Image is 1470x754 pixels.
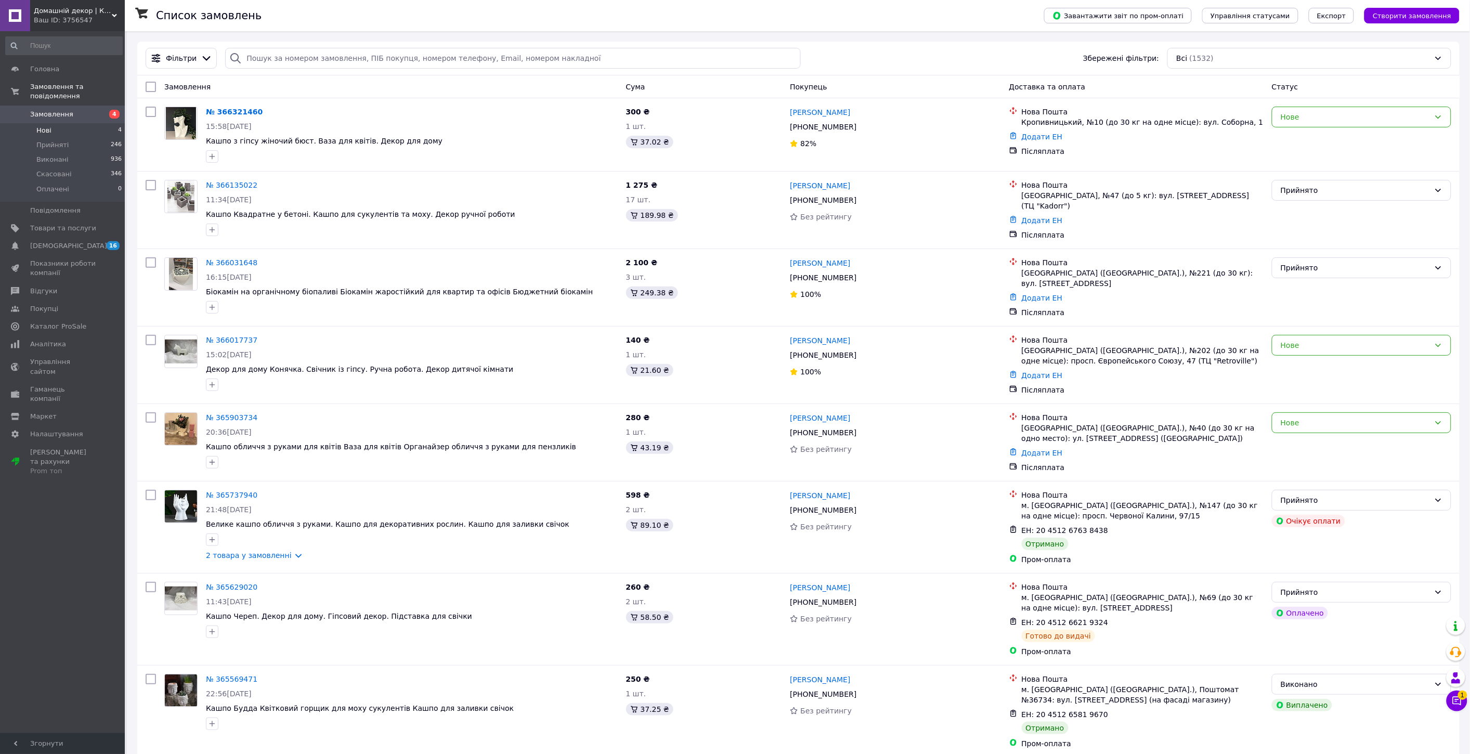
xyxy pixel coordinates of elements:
span: 598 ₴ [626,491,650,499]
span: Управління сайтом [30,357,96,376]
div: Післяплата [1022,462,1264,473]
span: Гаманець компанії [30,385,96,404]
span: Фільтри [166,53,197,63]
div: м. [GEOGRAPHIC_DATA] ([GEOGRAPHIC_DATA].), №69 (до 30 кг на одне місце): вул. [STREET_ADDRESS] [1022,592,1264,613]
span: Збережені фільтри: [1083,53,1159,63]
a: Додати ЕН [1022,371,1063,380]
a: Кашпо Череп. Декор для дому. Гіпсовий декор. Підставка для свічки [206,612,472,620]
span: 20:36[DATE] [206,428,252,436]
div: Прийнято [1281,262,1430,274]
a: Кашпо Квадратне у бетоні. Кашпо для сукулентів та моху. Декор ручної роботи [206,210,515,218]
div: 37.02 ₴ [626,136,673,148]
span: Замовлення та повідомлення [30,82,125,101]
span: 1 шт. [626,122,646,131]
div: Нова Пошта [1022,180,1264,190]
a: Фото товару [164,107,198,140]
a: Велике кашпо обличчя з руками. Кашпо для декоративних рослин. Кашпо для заливки свічок [206,520,569,528]
a: Фото товару [164,582,198,615]
input: Пошук за номером замовлення, ПІБ покупця, номером телефону, Email, номером накладної [225,48,801,69]
span: Аналітика [30,340,66,349]
a: № 365903734 [206,413,257,422]
div: Виплачено [1272,699,1332,711]
span: 250 ₴ [626,675,650,683]
a: № 366321460 [206,108,263,116]
div: Нове [1281,417,1430,428]
span: ЕН: 20 4512 6581 9670 [1022,710,1109,719]
div: Нова Пошта [1022,412,1264,423]
div: 37.25 ₴ [626,703,673,716]
a: [PERSON_NAME] [790,582,850,593]
img: Фото товару [167,180,195,213]
span: Без рейтингу [800,213,852,221]
a: Кашпо Будда Квітковий горщик для моху сукулентів Кашпо для заливки свічок [206,704,514,712]
a: Додати ЕН [1022,133,1063,141]
div: Нова Пошта [1022,582,1264,592]
div: [GEOGRAPHIC_DATA], №47 (до 5 кг): вул. [STREET_ADDRESS] (ТЦ "Kadorr") [1022,190,1264,211]
span: 0 [118,185,122,194]
span: Створити замовлення [1373,12,1451,20]
div: [GEOGRAPHIC_DATA] ([GEOGRAPHIC_DATA].), №202 (до 30 кг на одне місце): просп. Європейського Союзу... [1022,345,1264,366]
span: Налаштування [30,430,83,439]
span: 2 100 ₴ [626,258,658,267]
div: Нове [1281,340,1430,351]
button: Управління статусами [1202,8,1298,23]
span: Виконані [36,155,69,164]
img: Фото товару [165,413,197,445]
span: [DEMOGRAPHIC_DATA] [30,241,107,251]
span: Доставка та оплата [1009,83,1086,91]
div: [PHONE_NUMBER] [788,120,858,134]
span: 1 шт. [626,428,646,436]
div: Оплачено [1272,607,1328,619]
span: Повідомлення [30,206,81,215]
span: Маркет [30,412,57,421]
div: [PHONE_NUMBER] [788,687,858,701]
div: Пром-оплата [1022,554,1264,565]
div: Кропивницький, №10 (до 30 кг на одне місце): вул. Соборна, 1 [1022,117,1264,127]
div: Ваш ID: 3756547 [34,16,125,25]
span: 15:58[DATE] [206,122,252,131]
div: Післяплата [1022,385,1264,395]
span: 2 шт. [626,597,646,606]
a: [PERSON_NAME] [790,180,850,191]
div: Очікує оплати [1272,515,1345,527]
div: Виконано [1281,679,1430,690]
a: [PERSON_NAME] [790,490,850,501]
span: Без рейтингу [800,615,852,623]
span: 246 [111,140,122,150]
a: Фото товару [164,257,198,291]
a: Створити замовлення [1354,11,1460,19]
div: [GEOGRAPHIC_DATA] ([GEOGRAPHIC_DATA].), №221 (до 30 кг): вул. [STREET_ADDRESS] [1022,268,1264,289]
div: [PHONE_NUMBER] [788,595,858,609]
span: ЕН: 20 4512 6621 9324 [1022,618,1109,627]
div: [GEOGRAPHIC_DATA] ([GEOGRAPHIC_DATA].), №40 (до 30 кг на одно место): ул. [STREET_ADDRESS] ([GEOG... [1022,423,1264,444]
span: Товари та послуги [30,224,96,233]
a: 2 товара у замовленні [206,551,292,560]
span: 11:43[DATE] [206,597,252,606]
a: Фото товару [164,335,198,368]
span: Біокамін на органічному біопаливі Біокамін жаростійкий для квартир та офісів Бюджетний біокамін [206,288,593,296]
span: Кашпо обличчя з руками для квітів Ваза для квітів Органайзер обличчя з руками для пензликів [206,443,576,451]
span: 11:34[DATE] [206,196,252,204]
span: Декор для дому Конячка. Свічник із гіпсу. Ручна робота. Декор дитячої кімнати [206,365,513,373]
span: 82% [800,139,816,148]
span: 140 ₴ [626,336,650,344]
div: Prom топ [30,466,96,476]
div: Готово до видачі [1022,630,1096,642]
span: 1 275 ₴ [626,181,658,189]
span: Кашпо з гіпсу жіночий бюст. Ваза для квітів. Декор для дому [206,137,443,145]
span: 16 [107,241,120,250]
div: [PHONE_NUMBER] [788,193,858,207]
div: Нова Пошта [1022,674,1264,684]
span: Нові [36,126,51,135]
div: [PHONE_NUMBER] [788,503,858,517]
a: № 365569471 [206,675,257,683]
a: Фото товару [164,412,198,446]
div: Післяплата [1022,230,1264,240]
a: № 366031648 [206,258,257,267]
span: Без рейтингу [800,523,852,531]
span: 1 шт. [626,690,646,698]
span: Відгуки [30,287,57,296]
